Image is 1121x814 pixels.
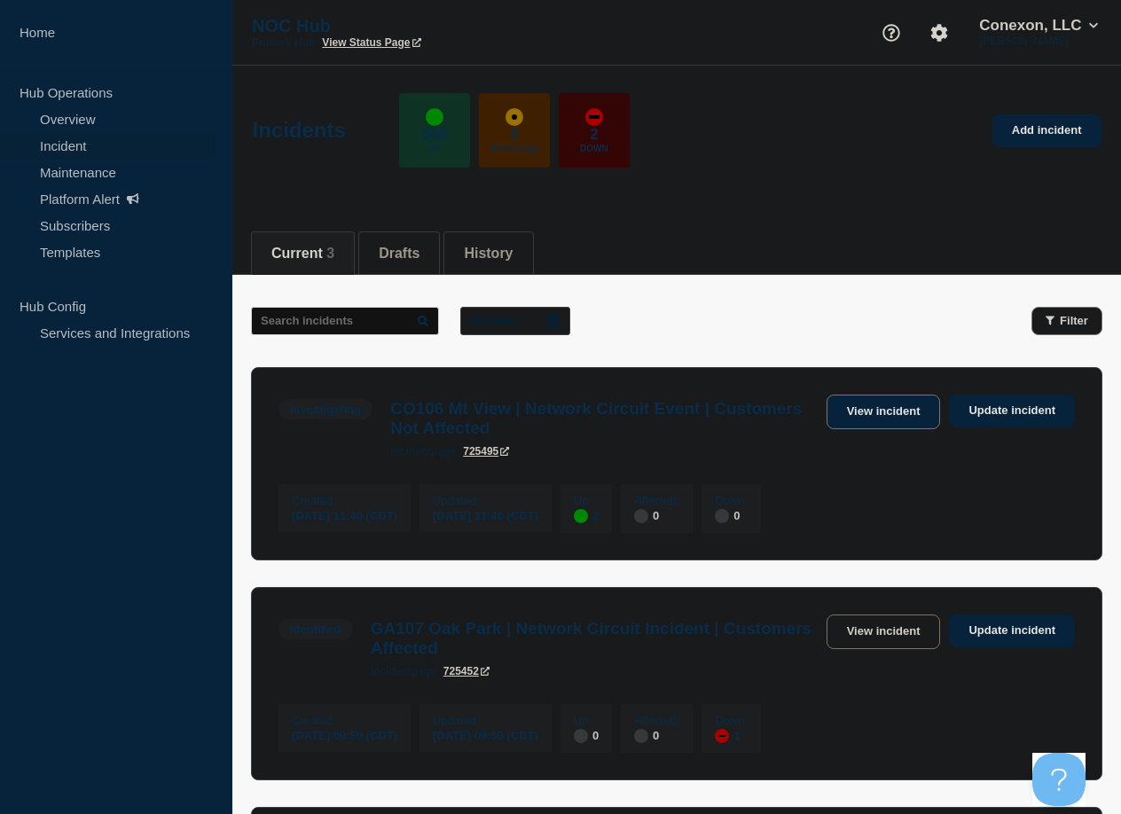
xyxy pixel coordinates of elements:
p: 588 [422,126,447,144]
div: 0 [634,507,679,523]
a: 725495 [463,445,509,458]
p: Up : [574,494,599,507]
p: page [390,445,456,458]
button: Current 3 [271,246,334,262]
p: Updated : [433,714,538,727]
button: Drafts [379,246,419,262]
a: View incident [827,395,941,429]
div: 0 [715,507,748,523]
button: Conexon, LLC [976,17,1101,35]
span: Investigating [278,399,372,419]
p: NOC Hub [252,16,607,36]
button: All dates [460,307,570,335]
input: Search incidents [251,307,439,335]
p: Updated : [433,494,538,507]
div: affected [506,108,523,126]
span: incident [390,445,431,458]
div: down [715,729,729,743]
span: 3 [326,246,334,261]
p: Affected [490,144,537,153]
p: Affected : [634,494,679,507]
a: Update incident [949,614,1075,647]
p: Down : [715,494,748,507]
p: All dates [470,314,518,327]
p: Up [428,144,441,153]
iframe: Help Scout Beacon - Open [1032,753,1086,806]
a: Add incident [992,114,1101,147]
button: Account settings [921,14,958,51]
h1: Incidents [253,118,346,143]
p: page [371,665,436,677]
button: History [464,246,513,262]
p: Primary Hub [252,36,315,49]
div: disabled [634,729,648,743]
div: up [574,509,588,523]
div: down [585,108,603,126]
div: 0 [574,727,599,743]
p: 0 [510,126,518,144]
div: [DATE] 11:40 (CDT) [433,507,538,522]
a: 725452 [443,665,490,677]
p: [PERSON_NAME] [976,35,1101,47]
a: Update incident [949,395,1075,427]
div: 0 [634,727,679,743]
p: Down : [715,714,748,727]
h3: CO106 Mt View | Network Circuit Event | Customers Not Affected [390,399,817,438]
div: 2 [574,507,599,523]
p: Created : [292,714,397,727]
div: [DATE] 09:59 (CDT) [292,727,397,742]
a: View incident [827,614,941,649]
a: View Status Page [322,36,420,49]
p: Affected : [634,714,679,727]
h3: GA107 Oak Park | Network Circuit Incident | Customers Affected [371,619,818,658]
p: Down [580,144,608,153]
button: Filter [1031,307,1102,335]
div: [DATE] 09:59 (CDT) [433,727,538,742]
div: disabled [574,729,588,743]
p: Created : [292,494,397,507]
div: 1 [715,727,748,743]
div: disabled [715,509,729,523]
button: Support [873,14,910,51]
div: [DATE] 11:40 (CDT) [292,507,397,522]
div: disabled [634,509,648,523]
div: up [426,108,443,126]
p: 2 [590,126,598,144]
span: Identified [278,619,353,639]
span: incident [371,665,412,677]
span: Filter [1060,314,1088,327]
p: Up : [574,714,599,727]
